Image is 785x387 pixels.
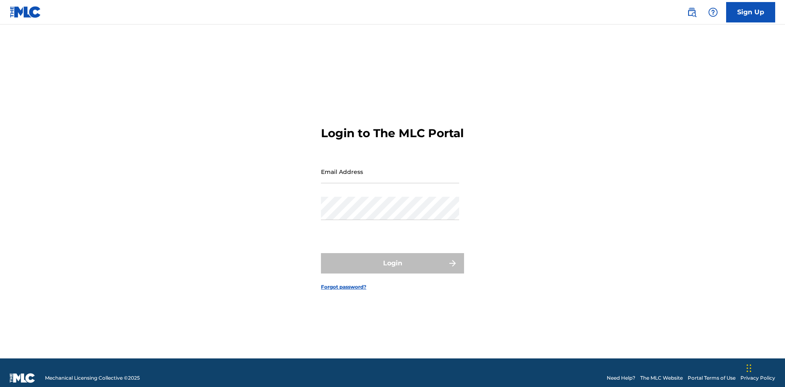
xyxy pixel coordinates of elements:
a: Forgot password? [321,283,366,291]
img: MLC Logo [10,6,41,18]
img: search [687,7,697,17]
span: Mechanical Licensing Collective © 2025 [45,374,140,382]
a: Privacy Policy [740,374,775,382]
iframe: Chat Widget [744,348,785,387]
div: Help [705,4,721,20]
a: Sign Up [726,2,775,22]
a: Public Search [684,4,700,20]
a: The MLC Website [640,374,683,382]
div: Drag [747,356,751,380]
a: Need Help? [607,374,635,382]
img: logo [10,373,35,383]
h3: Login to The MLC Portal [321,126,464,140]
a: Portal Terms of Use [688,374,736,382]
img: help [708,7,718,17]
